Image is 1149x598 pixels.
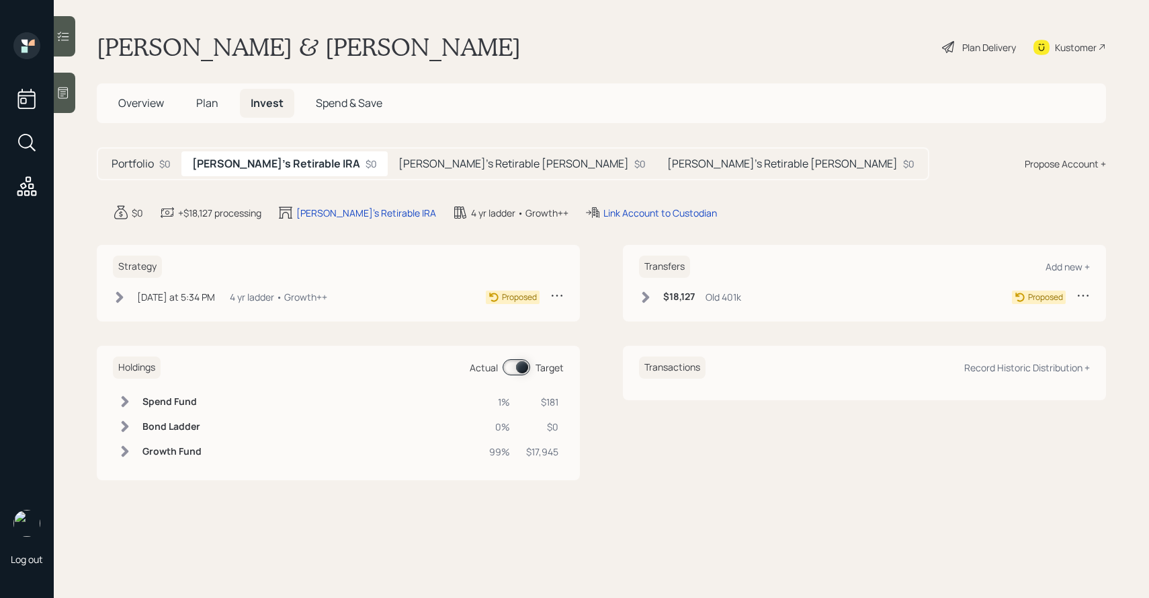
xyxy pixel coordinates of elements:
[178,206,261,220] div: +$18,127 processing
[962,40,1016,54] div: Plan Delivery
[1055,40,1097,54] div: Kustomer
[1025,157,1106,171] div: Propose Account +
[489,395,510,409] div: 1%
[112,157,154,170] h5: Portfolio
[398,157,629,170] h5: [PERSON_NAME]'s Retirable [PERSON_NAME]
[470,361,498,375] div: Actual
[137,290,215,304] div: [DATE] at 5:34 PM
[663,291,695,303] h6: $18,127
[639,357,706,379] h6: Transactions
[142,421,202,433] h6: Bond Ladder
[230,290,327,304] div: 4 yr ladder • Growth++
[142,396,202,408] h6: Spend Fund
[366,157,377,171] div: $0
[192,157,360,170] h5: [PERSON_NAME]'s Retirable IRA
[603,206,717,220] div: Link Account to Custodian
[316,96,382,110] span: Spend & Save
[132,206,143,220] div: $0
[159,157,171,171] div: $0
[536,361,564,375] div: Target
[113,357,161,379] h6: Holdings
[706,290,741,304] div: Old 401k
[639,256,690,278] h6: Transfers
[667,157,898,170] h5: [PERSON_NAME]'s Retirable [PERSON_NAME]
[489,445,510,459] div: 99%
[903,157,914,171] div: $0
[526,395,558,409] div: $181
[113,256,162,278] h6: Strategy
[526,445,558,459] div: $17,945
[97,32,521,62] h1: [PERSON_NAME] & [PERSON_NAME]
[526,420,558,434] div: $0
[1028,291,1063,303] div: Proposed
[471,206,568,220] div: 4 yr ladder • Growth++
[489,420,510,434] div: 0%
[251,96,284,110] span: Invest
[502,291,537,303] div: Proposed
[296,206,436,220] div: [PERSON_NAME]'s Retirable IRA
[634,157,646,171] div: $0
[964,361,1090,374] div: Record Historic Distribution +
[11,553,43,566] div: Log out
[118,96,164,110] span: Overview
[13,510,40,537] img: sami-boghos-headshot.png
[196,96,218,110] span: Plan
[1046,260,1090,273] div: Add new +
[142,446,202,457] h6: Growth Fund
